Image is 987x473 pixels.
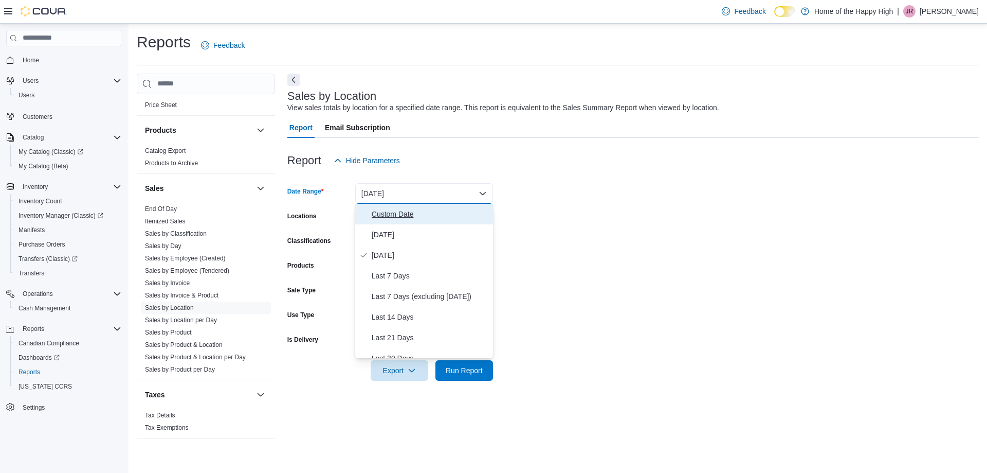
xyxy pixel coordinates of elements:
[145,101,177,109] a: Price Sheet
[287,74,300,86] button: Next
[14,380,121,393] span: Washington CCRS
[2,74,125,88] button: Users
[10,208,125,223] a: Inventory Manager (Classic)
[145,291,218,300] span: Sales by Invoice & Product
[2,322,125,336] button: Reports
[287,187,324,196] label: Date Range
[23,183,48,191] span: Inventory
[377,360,422,381] span: Export
[145,341,223,349] span: Sales by Product & Location
[19,148,83,156] span: My Catalog (Classic)
[145,329,192,336] a: Sales by Product
[10,379,125,394] button: [US_STATE] CCRS
[145,304,194,312] span: Sales by Location
[10,336,125,351] button: Canadian Compliance
[254,389,267,401] button: Taxes
[774,6,796,17] input: Dark Mode
[14,238,69,251] a: Purchase Orders
[145,183,164,194] h3: Sales
[14,380,76,393] a: [US_STATE] CCRS
[19,226,45,234] span: Manifests
[372,208,489,220] span: Custom Date
[254,182,267,195] button: Sales
[346,155,400,166] span: Hide Parameters
[19,304,70,312] span: Cash Management
[145,147,186,155] span: Catalog Export
[14,146,121,158] span: My Catalog (Classic)
[446,365,483,376] span: Run Report
[19,91,34,99] span: Users
[903,5,916,17] div: Jeremy Russell
[19,111,57,123] a: Customers
[145,267,229,275] span: Sales by Employee (Tendered)
[197,35,249,56] a: Feedback
[372,352,489,364] span: Last 30 Days
[19,212,103,220] span: Inventory Manager (Classic)
[287,311,314,319] label: Use Type
[19,181,52,193] button: Inventory
[372,311,489,323] span: Last 14 Days
[287,237,331,245] label: Classifications
[19,323,121,335] span: Reports
[14,195,66,207] a: Inventory Count
[19,197,62,205] span: Inventory Count
[14,224,121,236] span: Manifests
[137,32,191,52] h1: Reports
[19,288,57,300] button: Operations
[287,212,317,220] label: Locations
[897,5,899,17] p: |
[372,249,489,261] span: [DATE]
[145,230,207,238] span: Sales by Classification
[145,230,207,237] a: Sales by Classification
[19,131,121,144] span: Catalog
[435,360,493,381] button: Run Report
[289,117,313,138] span: Report
[14,253,121,265] span: Transfers (Classic)
[145,412,175,419] a: Tax Details
[10,351,125,365] a: Dashboards
[372,270,489,282] span: Last 7 Days
[14,209,107,222] a: Inventory Manager (Classic)
[145,424,189,431] a: Tax Exemptions
[19,382,72,391] span: [US_STATE] CCRS
[10,237,125,252] button: Purchase Orders
[14,302,75,314] a: Cash Management
[145,354,246,361] a: Sales by Product & Location per Day
[23,290,53,298] span: Operations
[145,255,226,262] a: Sales by Employee (Created)
[14,209,121,222] span: Inventory Manager (Classic)
[23,113,52,121] span: Customers
[10,145,125,159] a: My Catalog (Classic)
[2,287,125,301] button: Operations
[19,131,48,144] button: Catalog
[19,75,121,87] span: Users
[19,323,48,335] button: Reports
[355,204,493,358] div: Select listbox
[145,254,226,262] span: Sales by Employee (Created)
[372,331,489,344] span: Last 21 Days
[2,180,125,194] button: Inventory
[287,154,321,167] h3: Report
[19,401,121,414] span: Settings
[10,301,125,316] button: Cash Management
[287,261,314,270] label: Products
[372,290,489,303] span: Last 7 Days (excluding [DATE])
[145,292,218,299] a: Sales by Invoice & Product
[19,110,121,122] span: Customers
[145,183,252,194] button: Sales
[23,404,45,412] span: Settings
[145,125,252,135] button: Products
[19,288,121,300] span: Operations
[14,352,64,364] a: Dashboards
[145,205,177,213] a: End Of Day
[19,339,79,347] span: Canadian Compliance
[19,354,60,362] span: Dashboards
[145,242,181,250] a: Sales by Day
[19,75,43,87] button: Users
[14,337,121,349] span: Canadian Compliance
[19,255,78,263] span: Transfers (Classic)
[14,160,121,172] span: My Catalog (Beta)
[814,5,893,17] p: Home of the Happy High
